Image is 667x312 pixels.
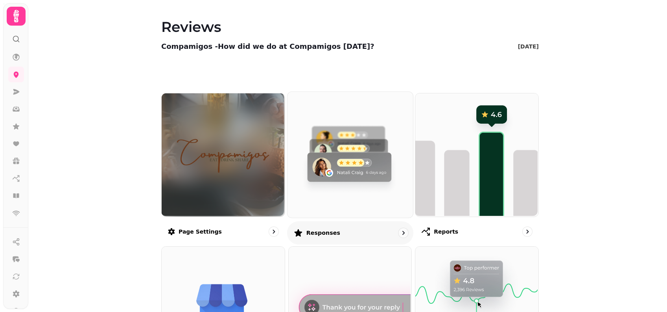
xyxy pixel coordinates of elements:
p: [DATE] [518,43,539,50]
img: Reports [415,93,538,216]
svg: go to [523,228,531,236]
img: Responses [286,91,412,217]
a: ResponsesResponses [287,91,413,244]
img: How did we do at Compamigos today? [177,130,269,180]
a: ReportsReports [415,93,539,243]
p: Compamigos - How did we do at Compamigos [DATE]? [161,41,374,52]
p: Page settings [179,228,222,236]
a: Page settingsHow did we do at Compamigos today?Page settings [161,93,285,243]
svg: go to [399,229,407,237]
p: Responses [306,229,340,237]
svg: go to [270,228,278,236]
p: Reports [434,228,458,236]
